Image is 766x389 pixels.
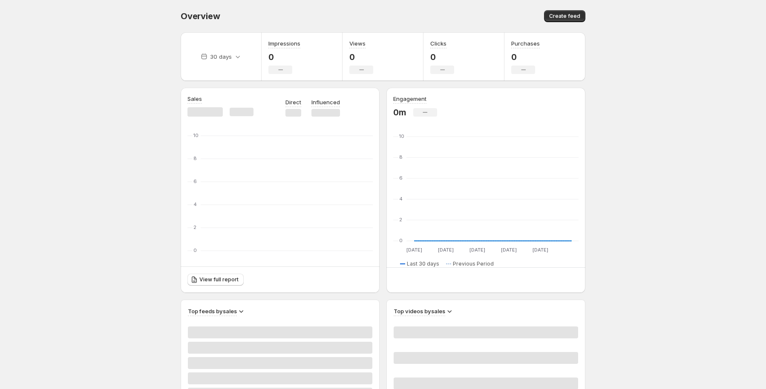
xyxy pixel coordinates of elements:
p: 0m [393,107,406,117]
text: 6 [399,175,403,181]
span: Previous Period [453,260,494,267]
h3: Sales [187,94,202,103]
text: 4 [399,196,403,202]
h3: Purchases [511,39,540,48]
span: View full report [199,276,239,283]
text: 10 [399,133,404,139]
text: [DATE] [501,247,517,253]
text: 0 [193,247,197,253]
text: 8 [399,154,403,160]
a: View full report [187,274,244,286]
p: Direct [285,98,301,106]
p: Influenced [311,98,340,106]
h3: Top videos by sales [394,307,445,315]
h3: Impressions [268,39,300,48]
h3: Views [349,39,366,48]
button: Create feed [544,10,585,22]
text: [DATE] [406,247,422,253]
p: 30 days [210,52,232,61]
span: Last 30 days [407,260,439,267]
span: Create feed [549,13,580,20]
text: 6 [193,178,197,184]
span: Overview [181,11,220,21]
p: 0 [430,52,454,62]
p: 0 [349,52,373,62]
text: 8 [193,155,197,161]
text: [DATE] [438,247,454,253]
text: 4 [193,201,197,207]
p: 0 [511,52,540,62]
h3: Top feeds by sales [188,307,237,315]
p: 0 [268,52,300,62]
text: 2 [193,224,196,230]
text: [DATE] [469,247,485,253]
h3: Clicks [430,39,446,48]
text: 0 [399,237,403,243]
text: [DATE] [533,247,548,253]
text: 2 [399,217,402,223]
h3: Engagement [393,94,426,103]
text: 10 [193,132,199,138]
